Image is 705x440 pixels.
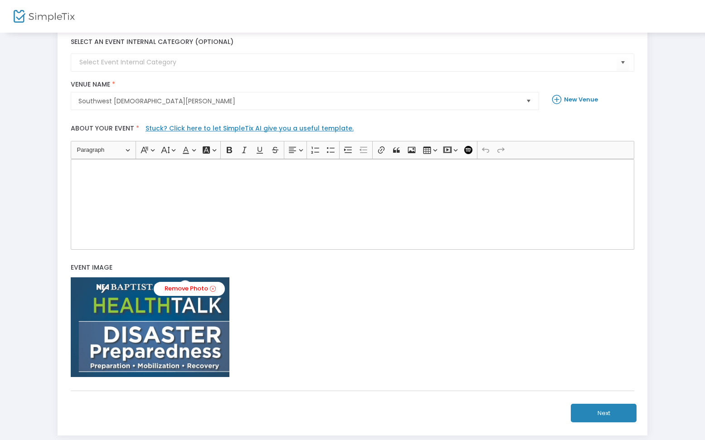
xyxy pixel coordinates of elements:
label: Venue Name [71,81,539,89]
button: Paragraph [73,143,134,157]
input: Select Event Internal Category [79,58,617,67]
button: Select [617,53,629,72]
b: New Venue [564,95,598,104]
img: Z [71,277,229,377]
div: Rich Text Editor, main [71,159,634,250]
a: Stuck? Click here to let SimpleTix AI give you a useful template. [146,124,354,133]
a: Remove Photo [154,282,225,296]
button: Select [522,92,535,110]
span: Event Image [71,263,112,272]
span: Paragraph [77,145,124,155]
button: Next [571,404,637,422]
label: Select an event internal category (optional) [71,37,233,47]
div: Editor toolbar [71,141,634,159]
span: Southwest [DEMOGRAPHIC_DATA][PERSON_NAME] [78,97,519,106]
label: About your event [66,119,639,140]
